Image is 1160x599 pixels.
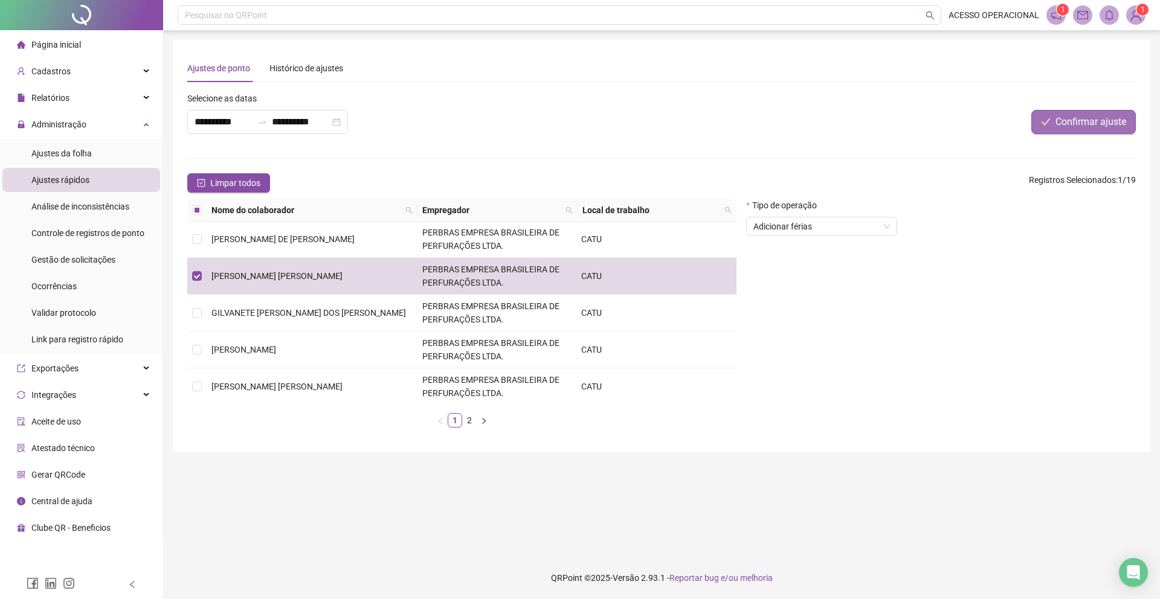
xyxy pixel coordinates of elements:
span: [PERSON_NAME] [PERSON_NAME] [211,382,343,391]
a: 2 [463,414,476,427]
span: to [257,117,267,127]
span: search [722,201,734,219]
span: lock [17,120,25,129]
li: Página anterior [433,413,448,428]
span: CATU [581,271,602,281]
div: Open Intercom Messenger [1119,558,1148,587]
li: 2 [462,413,477,428]
span: Reportar bug e/ou melhoria [669,573,773,583]
span: Nome do colaborador [211,203,401,217]
span: [PERSON_NAME] DE [PERSON_NAME] [211,234,355,244]
span: gift [17,524,25,532]
span: Gestão de solicitações [31,255,115,264]
button: right [477,413,491,428]
span: Exportações [31,364,79,373]
span: Versão [613,573,639,583]
span: Ajustes da folha [31,149,92,158]
span: 1 [1061,5,1065,14]
sup: 1 [1057,4,1069,16]
span: Ocorrências [31,281,77,291]
span: Cadastros [31,66,71,76]
div: Histórico de ajustes [269,62,343,75]
span: notification [1051,10,1062,21]
span: check [1041,117,1051,127]
span: search [565,207,573,214]
span: Confirmar ajuste [1055,115,1126,129]
span: facebook [27,577,39,589]
button: left [433,413,448,428]
span: search [563,201,575,219]
span: Adicionar férias [753,217,890,235]
span: left [128,580,137,589]
span: PERBRAS EMPRESA BRASILEIRA DE PERFURAÇÕES LTDA. [422,338,559,361]
span: search [405,207,413,214]
button: Limpar todos [187,173,270,193]
span: search [926,11,935,20]
span: home [17,40,25,49]
span: Relatórios [31,93,69,103]
span: Atestado técnico [31,443,95,453]
span: CATU [581,345,602,354]
span: search [403,201,415,219]
li: 1 [448,413,462,428]
span: user-add [17,67,25,75]
span: Integrações [31,390,76,400]
span: Local de trabalho [582,203,720,217]
span: Clube QR - Beneficios [31,523,111,533]
span: PERBRAS EMPRESA BRASILEIRA DE PERFURAÇÕES LTDA. [422,264,559,287]
span: linkedin [45,577,57,589]
sup: Atualize o seu contato no menu Meus Dados [1136,4,1149,16]
span: : 1 / 19 [1029,173,1136,193]
span: Ajustes rápidos [31,175,89,185]
span: PERBRAS EMPRESA BRASILEIRA DE PERFURAÇÕES LTDA. [422,301,559,324]
div: Ajustes de ponto [187,62,250,75]
span: bell [1104,10,1115,21]
span: Link para registro rápido [31,335,123,344]
span: check-square [197,179,205,187]
span: Administração [31,120,86,129]
span: qrcode [17,470,25,479]
span: Gerar QRCode [31,470,85,479]
span: Registros Selecionados [1029,175,1116,185]
span: solution [17,444,25,452]
span: Página inicial [31,40,81,50]
span: CATU [581,308,602,318]
span: PERBRAS EMPRESA BRASILEIRA DE PERFURAÇÕES LTDA. [422,228,559,251]
span: Análise de inconsistências [31,202,129,211]
span: left [437,417,444,424]
label: Tipo de operação [746,199,824,212]
span: mail [1077,10,1088,21]
span: Controle de registros de ponto [31,228,144,238]
span: swap-right [257,117,267,127]
span: audit [17,417,25,426]
span: CATU [581,382,602,391]
span: Central de ajuda [31,496,92,506]
span: CATU [581,234,602,244]
span: GILVANETE [PERSON_NAME] DOS [PERSON_NAME] [211,308,406,318]
li: Próxima página [477,413,491,428]
span: info-circle [17,497,25,505]
span: right [480,417,488,424]
footer: QRPoint © 2025 - 2.93.1 - [163,557,1160,599]
span: search [724,207,732,214]
span: export [17,364,25,373]
span: Validar protocolo [31,308,96,318]
span: instagram [63,577,75,589]
span: file [17,94,25,102]
a: 1 [448,414,462,427]
span: ACESSO OPERACIONAL [949,8,1039,22]
span: sync [17,391,25,399]
span: [PERSON_NAME] [PERSON_NAME] [211,271,343,281]
span: Empregador [422,203,560,217]
span: Aceite de uso [31,417,81,426]
label: Selecione as datas [187,92,265,105]
span: 1 [1141,5,1145,14]
span: [PERSON_NAME] [211,345,276,354]
span: Limpar todos [210,176,260,190]
span: PERBRAS EMPRESA BRASILEIRA DE PERFURAÇÕES LTDA. [422,375,559,398]
img: 84996 [1127,6,1145,24]
button: Confirmar ajuste [1031,110,1136,134]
